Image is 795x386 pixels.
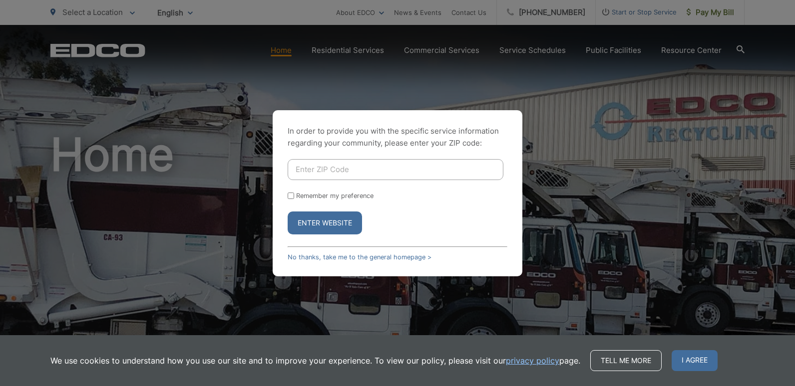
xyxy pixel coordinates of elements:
button: Enter Website [288,211,362,234]
p: We use cookies to understand how you use our site and to improve your experience. To view our pol... [50,355,580,367]
a: privacy policy [506,355,559,367]
p: In order to provide you with the specific service information regarding your community, please en... [288,125,507,149]
a: No thanks, take me to the general homepage > [288,253,431,261]
span: I agree [672,350,718,371]
a: Tell me more [590,350,662,371]
label: Remember my preference [296,192,374,199]
input: Enter ZIP Code [288,159,503,180]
